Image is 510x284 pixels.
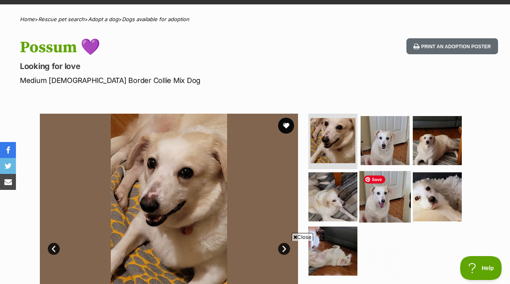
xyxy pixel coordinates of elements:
button: favourite [278,118,294,134]
img: Photo of Possum 💜 [413,172,462,221]
a: Rescue pet search [38,16,84,22]
span: Save [364,176,385,183]
span: Close [292,233,313,241]
img: Photo of Possum 💜 [308,227,357,276]
img: Photo of Possum 💜 [413,116,462,165]
iframe: Advertisement [110,244,400,280]
img: Photo of Possum 💜 [361,116,410,165]
a: Prev [48,243,60,255]
p: Looking for love [20,61,312,72]
h1: Possum 💜 [20,38,312,57]
a: Dogs available for adoption [122,16,189,22]
a: Home [20,16,35,22]
button: Print an adoption poster [406,38,498,55]
iframe: Help Scout Beacon - Open [460,256,502,280]
img: Photo of Possum 💜 [308,172,357,221]
img: Photo of Possum 💜 [310,118,355,163]
img: Photo of Possum 💜 [359,171,411,223]
a: Adopt a dog [88,16,118,22]
p: Medium [DEMOGRAPHIC_DATA] Border Collie Mix Dog [20,75,312,86]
